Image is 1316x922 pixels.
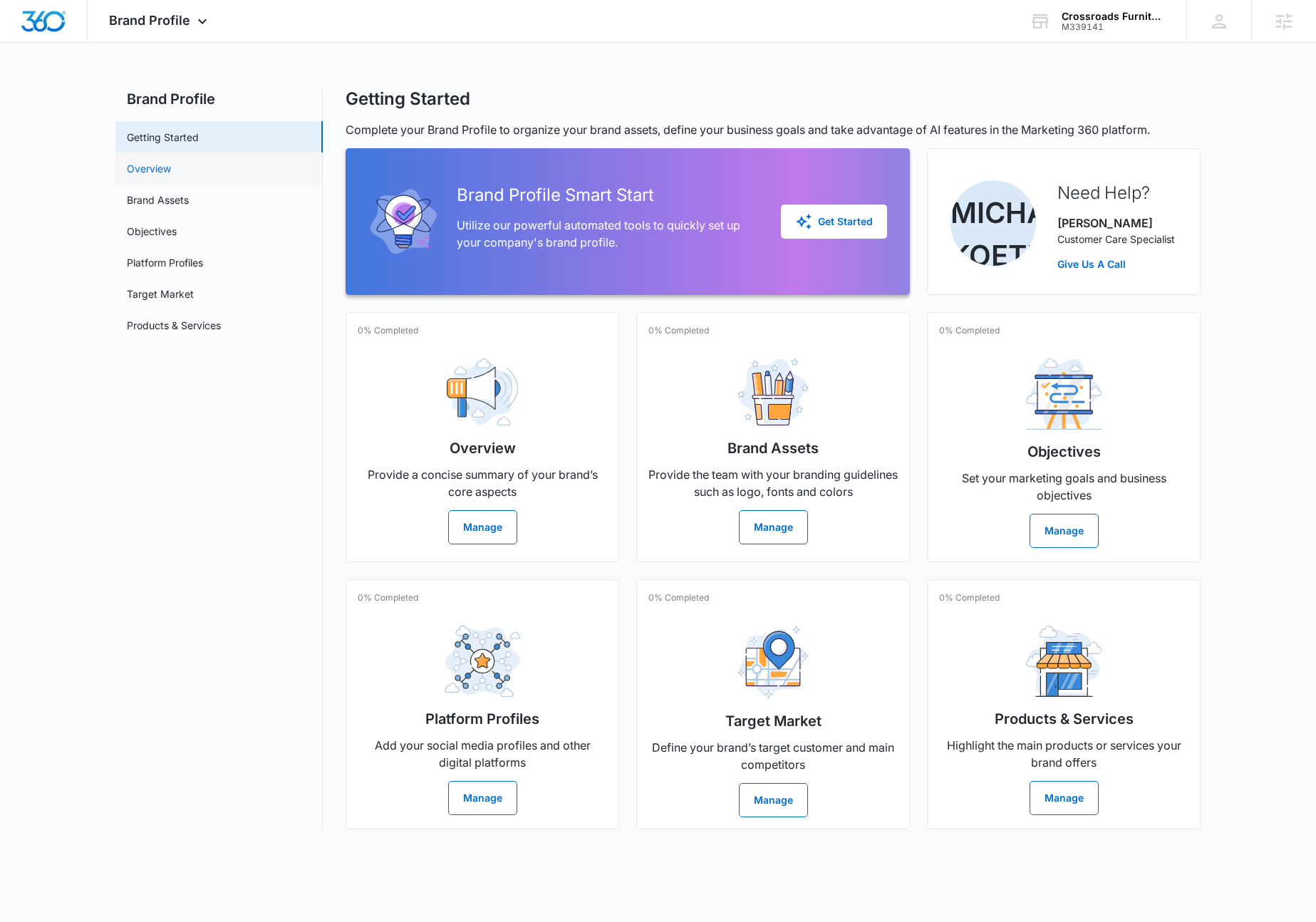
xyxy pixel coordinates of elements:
[358,591,418,604] p: 0% Completed
[1027,441,1101,462] h2: Objectives
[939,737,1188,771] p: Highlight the main products or services your brand offers
[115,88,323,110] h2: Brand Profile
[939,324,1000,337] p: 0% Completed
[727,437,819,459] h2: Brand Assets
[346,88,470,110] h1: Getting Started
[1057,180,1175,206] h2: Need Help?
[1062,22,1166,32] div: account id
[1030,781,1099,815] button: Manage
[636,312,910,562] a: 0% CompletedBrand AssetsProvide the team with your branding guidelines such as logo, fonts and co...
[648,324,709,337] p: 0% Completed
[358,324,418,337] p: 0% Completed
[1057,257,1175,271] a: Give Us A Call
[457,217,758,251] p: Utilize our powerful automated tools to quickly set up your company's brand profile.
[648,591,709,604] p: 0% Completed
[1057,214,1175,232] p: [PERSON_NAME]
[127,192,189,207] a: Brand Assets
[358,466,607,500] p: Provide a concise summary of your brand’s core aspects
[457,182,758,208] h2: Brand Profile Smart Start
[1062,11,1166,22] div: account name
[358,737,607,771] p: Add your social media profiles and other digital platforms
[795,213,873,230] div: Get Started
[725,710,822,732] h2: Target Market
[781,204,887,239] button: Get Started
[927,579,1201,829] a: 0% CompletedProducts & ServicesHighlight the main products or services your brand offersManage
[109,13,190,28] span: Brand Profile
[950,180,1036,266] img: Michael Koethe
[995,708,1134,730] h2: Products & Services
[448,781,517,815] button: Manage
[346,579,619,829] a: 0% CompletedPlatform ProfilesAdd your social media profiles and other digital platformsManage
[346,121,1201,138] p: Complete your Brand Profile to organize your brand assets, define your business goals and take ad...
[636,579,910,829] a: 0% CompletedTarget MarketDefine your brand’s target customer and main competitorsManage
[425,708,539,730] h2: Platform Profiles
[127,318,221,333] a: Products & Services
[1057,232,1175,247] p: Customer Care Specialist
[739,510,808,544] button: Manage
[927,312,1201,562] a: 0% CompletedObjectivesSet your marketing goals and business objectivesManage
[346,312,619,562] a: 0% CompletedOverviewProvide a concise summary of your brand’s core aspectsManage
[1030,514,1099,548] button: Manage
[127,255,203,270] a: Platform Profiles
[127,224,177,239] a: Objectives
[939,470,1188,504] p: Set your marketing goals and business objectives
[648,466,898,500] p: Provide the team with your branding guidelines such as logo, fonts and colors
[450,437,516,459] h2: Overview
[648,739,898,773] p: Define your brand’s target customer and main competitors
[127,130,199,145] a: Getting Started
[939,591,1000,604] p: 0% Completed
[127,161,171,176] a: Overview
[739,783,808,817] button: Manage
[127,286,194,301] a: Target Market
[448,510,517,544] button: Manage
